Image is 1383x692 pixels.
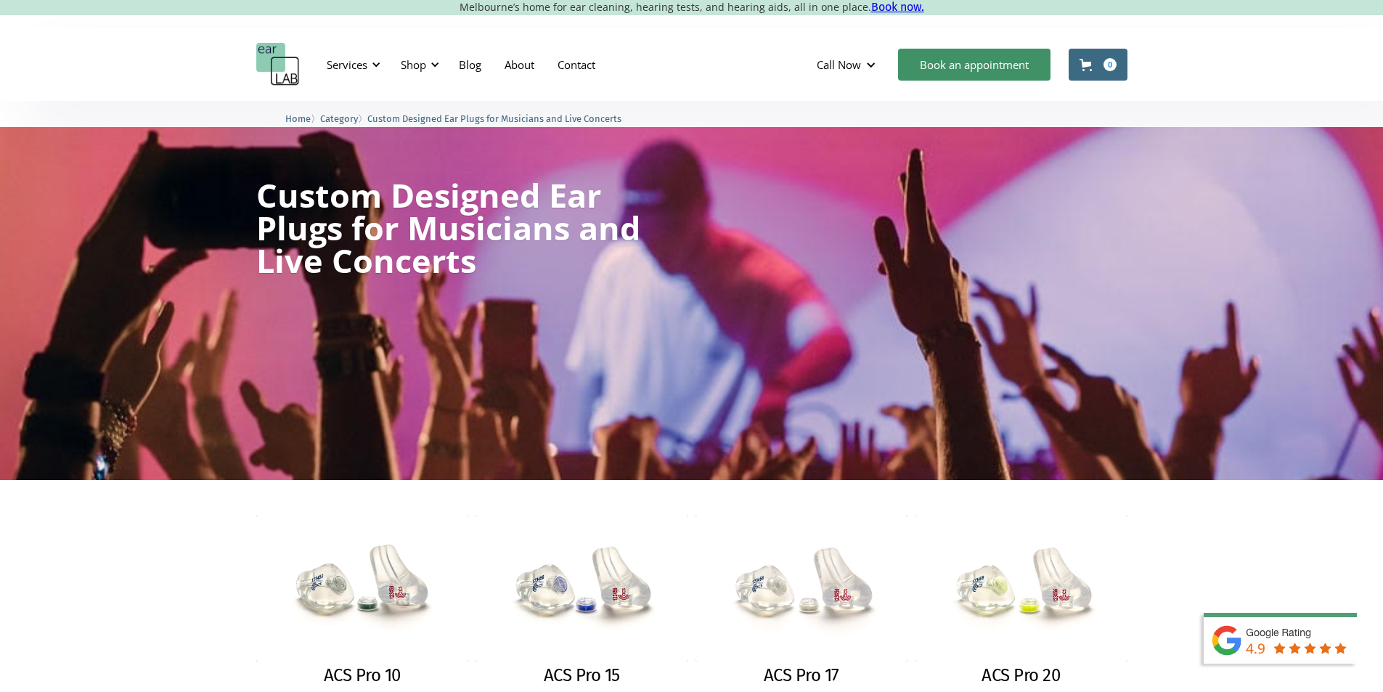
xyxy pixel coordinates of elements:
div: Services [318,43,385,86]
a: Custom Designed Ear Plugs for Musicians and Live Concerts [367,111,621,125]
div: 0 [1103,58,1117,71]
img: ACS Pro 20 [915,516,1127,662]
img: ACS Pro 10 [256,516,469,662]
h2: ACS Pro 10 [324,665,401,686]
h2: ACS Pro 17 [764,665,839,686]
a: Open cart [1069,49,1127,81]
h2: ACS Pro 20 [982,665,1060,686]
a: home [256,43,300,86]
div: Shop [392,43,444,86]
a: Category [320,111,358,125]
div: Call Now [817,57,861,72]
div: Call Now [805,43,891,86]
li: 〉 [285,111,320,126]
a: Home [285,111,311,125]
h2: ACS Pro 15 [544,665,620,686]
a: About [493,44,546,86]
a: Contact [546,44,607,86]
img: ACS Pro 15 [476,516,688,662]
h1: Custom Designed Ear Plugs for Musicians and Live Concerts [256,179,642,277]
a: Blog [447,44,493,86]
li: 〉 [320,111,367,126]
div: Services [327,57,367,72]
span: Home [285,113,311,124]
img: ACS Pro 17 [695,516,908,662]
a: Book an appointment [898,49,1050,81]
span: Category [320,113,358,124]
div: Shop [401,57,426,72]
span: Custom Designed Ear Plugs for Musicians and Live Concerts [367,113,621,124]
